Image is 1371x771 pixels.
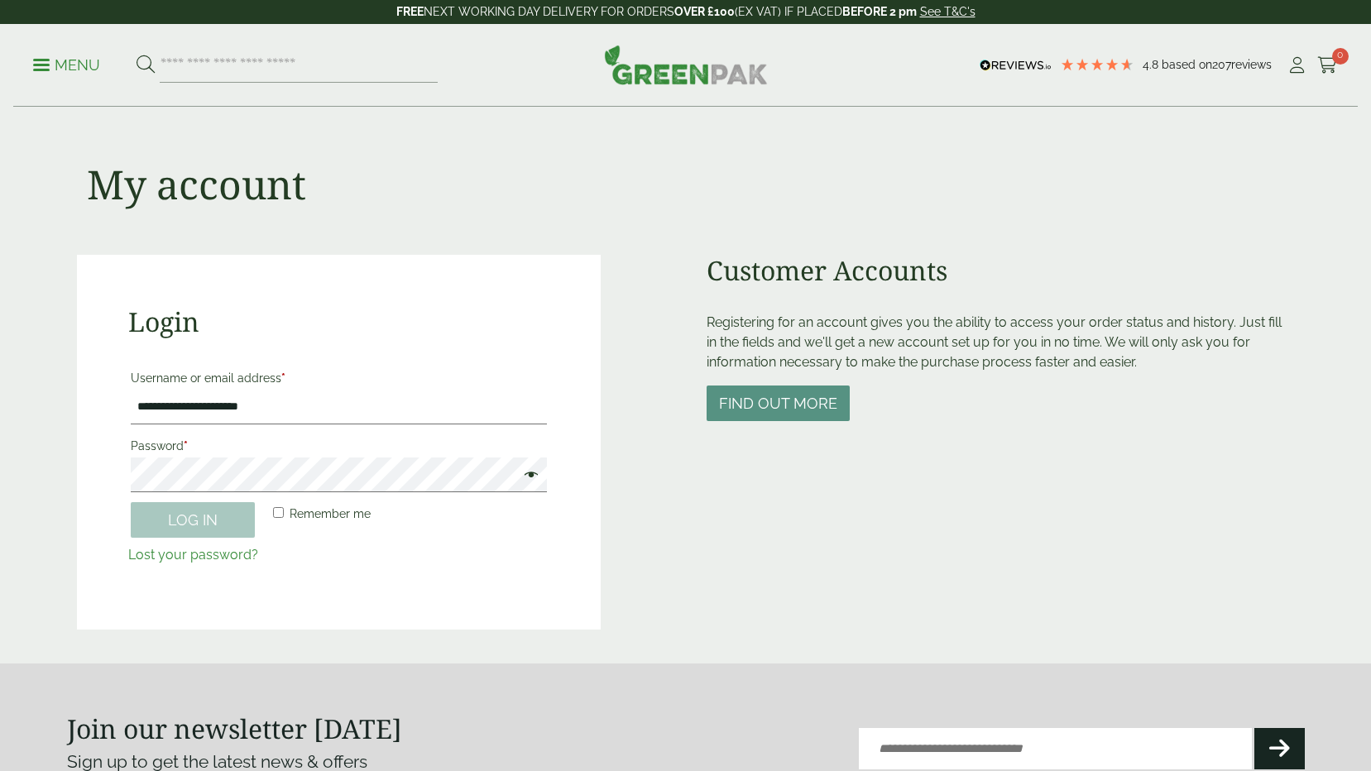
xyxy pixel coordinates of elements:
[1162,58,1212,71] span: Based on
[1317,57,1338,74] i: Cart
[131,434,547,457] label: Password
[87,160,306,208] h1: My account
[707,255,1295,286] h2: Customer Accounts
[1332,48,1349,65] span: 0
[707,396,850,412] a: Find out more
[131,366,547,390] label: Username or email address
[1143,58,1162,71] span: 4.8
[920,5,976,18] a: See T&C's
[396,5,424,18] strong: FREE
[1317,53,1338,78] a: 0
[1212,58,1231,71] span: 207
[707,385,850,421] button: Find out more
[273,507,284,518] input: Remember me
[604,45,768,84] img: GreenPak Supplies
[1060,57,1134,72] div: 4.79 Stars
[1231,58,1272,71] span: reviews
[33,55,100,72] a: Menu
[674,5,735,18] strong: OVER £100
[980,60,1052,71] img: REVIEWS.io
[707,313,1295,372] p: Registering for an account gives you the ability to access your order status and history. Just fi...
[842,5,917,18] strong: BEFORE 2 pm
[33,55,100,75] p: Menu
[67,711,402,746] strong: Join our newsletter [DATE]
[128,306,549,338] h2: Login
[1287,57,1307,74] i: My Account
[131,502,255,538] button: Log in
[290,507,371,520] span: Remember me
[128,547,258,563] a: Lost your password?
